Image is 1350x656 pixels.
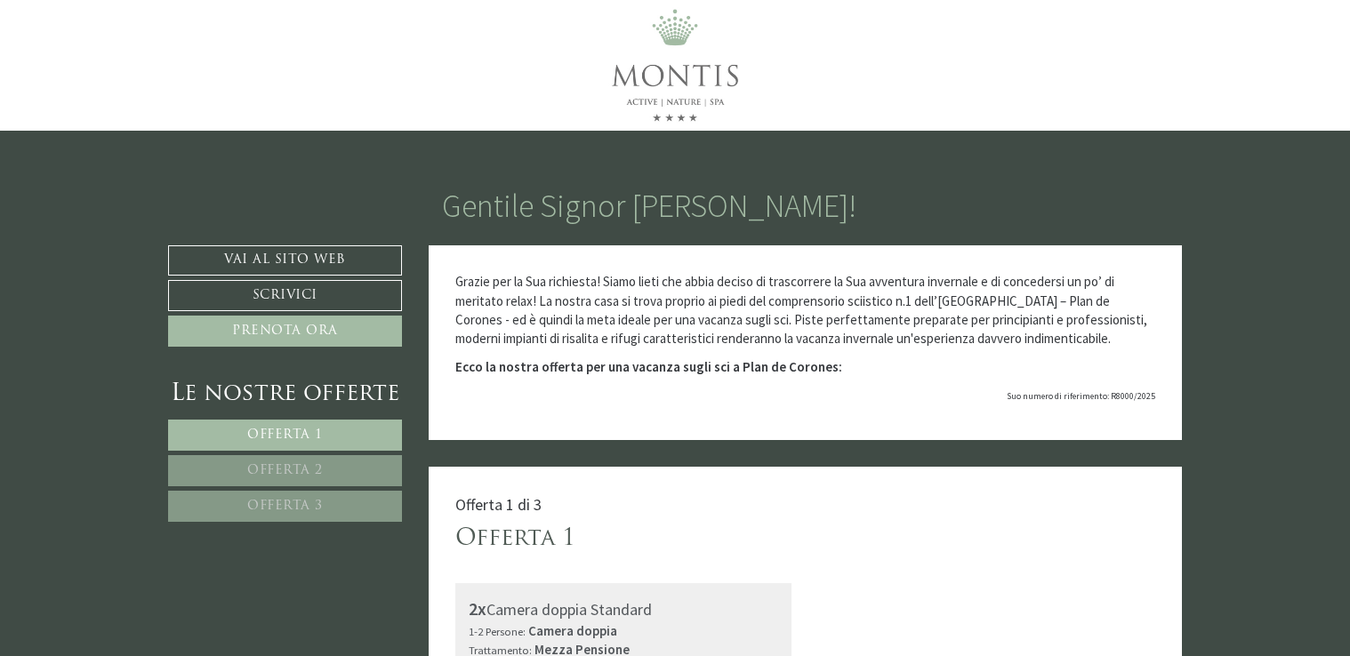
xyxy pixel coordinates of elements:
span: Offerta 1 di 3 [455,494,542,515]
small: 1-2 Persone: [469,624,526,638]
b: 2x [469,597,486,620]
p: Grazie per la Sua richiesta! Siamo lieti che abbia deciso di trascorrere la Sua avventura inverna... [455,272,1156,348]
a: Scrivici [168,280,402,311]
div: Camera doppia Standard [469,596,779,622]
strong: Ecco la nostra offerta per una vacanza sugli sci a Plan de Corones: [455,358,842,375]
a: Prenota ora [168,316,402,347]
a: Vai al sito web [168,245,402,276]
div: Offerta 1 [455,523,575,556]
h1: Gentile Signor [PERSON_NAME]! [442,188,856,224]
span: Suo numero di riferimento: R8000/2025 [1007,390,1155,402]
span: Offerta 3 [247,500,323,513]
span: Offerta 1 [247,428,323,442]
span: Offerta 2 [247,464,323,477]
b: Camera doppia [528,622,617,639]
div: Le nostre offerte [168,378,402,411]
